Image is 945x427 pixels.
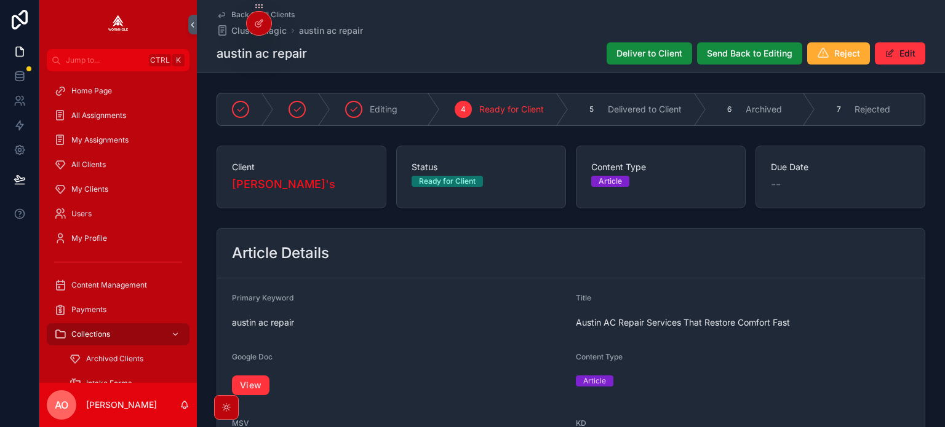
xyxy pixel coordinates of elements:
[47,323,189,345] a: Collections
[746,103,782,116] span: Archived
[71,329,110,339] span: Collections
[47,154,189,176] a: All Clients
[607,42,692,65] button: Deliver to Client
[727,104,732,114] span: 6
[837,104,841,114] span: 7
[47,80,189,102] a: Home Page
[232,352,273,361] span: Google Doc
[370,103,397,116] span: Editing
[39,71,197,383] div: scrollable content
[834,47,860,60] span: Reject
[71,135,129,145] span: My Assignments
[855,103,890,116] span: Rejected
[232,316,566,329] span: austin ac repair
[479,103,544,116] span: Ready for Client
[71,233,107,243] span: My Profile
[591,161,730,173] span: Content Type
[576,352,623,361] span: Content Type
[217,10,295,20] a: Back to All Clients
[149,54,171,66] span: Ctrl
[608,103,682,116] span: Delivered to Client
[55,398,68,412] span: AO
[217,45,307,62] h1: austin ac repair
[173,55,183,65] span: K
[47,104,189,127] a: All Assignments
[707,47,792,60] span: Send Back to Editing
[589,104,594,114] span: 5
[232,375,269,395] a: View
[771,176,781,193] span: --
[62,348,189,370] a: Archived Clients
[86,354,143,364] span: Archived Clients
[232,293,293,302] span: Primary Keyword
[576,293,591,302] span: Title
[807,42,870,65] button: Reject
[47,49,189,71] button: Jump to...CtrlK
[71,86,112,96] span: Home Page
[232,176,335,193] a: [PERSON_NAME]'s
[771,161,910,173] span: Due Date
[875,42,925,65] button: Edit
[86,399,157,411] p: [PERSON_NAME]
[616,47,682,60] span: Deliver to Client
[71,305,106,315] span: Payments
[231,25,287,37] span: ClusterMagic
[71,111,126,120] span: All Assignments
[47,178,189,200] a: My Clients
[697,42,802,65] button: Send Back to Editing
[599,176,622,187] div: Article
[62,372,189,394] a: Intake Forms
[71,184,108,194] span: My Clients
[232,243,329,263] h2: Article Details
[412,161,551,173] span: Status
[71,280,147,290] span: Content Management
[232,161,371,173] span: Client
[71,160,106,170] span: All Clients
[217,25,287,37] a: ClusterMagic
[47,203,189,225] a: Users
[108,15,128,34] img: App logo
[66,55,144,65] span: Jump to...
[461,104,466,114] span: 4
[47,129,189,151] a: My Assignments
[576,316,910,329] span: Austin AC Repair Services That Restore Comfort Fast
[583,375,606,386] div: Article
[231,10,295,20] span: Back to All Clients
[71,209,92,219] span: Users
[419,176,476,187] div: Ready for Client
[47,274,189,296] a: Content Management
[86,378,132,388] span: Intake Forms
[47,227,189,249] a: My Profile
[47,299,189,321] a: Payments
[299,25,363,37] a: austin ac repair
